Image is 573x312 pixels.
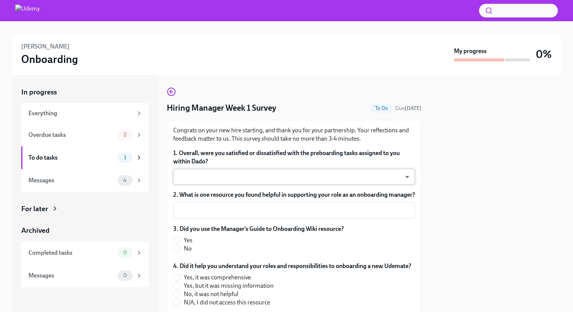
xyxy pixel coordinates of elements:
span: N/A, I did not access this resource [184,298,270,307]
a: For later [21,204,149,214]
span: Yes, it was comprehensive [184,273,251,282]
span: Yes [184,236,193,245]
span: 4 [119,177,131,183]
div: Completed tasks [28,249,114,257]
a: To do tasks1 [21,146,149,169]
div: ​ [173,169,415,185]
span: Due [395,105,421,111]
a: Completed tasks0 [21,241,149,264]
a: Overdue tasks2 [21,124,149,146]
label: 4. Did it help you understand your roles and responsibilities to onboarding a new Udemate? [173,262,411,270]
a: Messages0 [21,264,149,287]
span: 0 [119,273,132,278]
div: To do tasks [28,154,114,162]
a: Everything [21,103,149,124]
label: 1. Overall, were you satisfied or dissatisfied with the preboarding tasks assigned to you within ... [173,149,415,166]
a: In progress [21,87,149,97]
div: Messages [28,271,114,280]
h4: Hiring Manager Week 1 Survey [167,102,276,114]
span: No [184,245,192,253]
h3: 0% [536,47,552,61]
span: Yes, but it was missing information [184,282,274,290]
h3: Onboarding [21,52,78,66]
h6: [PERSON_NAME] [21,42,70,51]
label: 3. Did you use the Manager’s Guide to Onboarding Wiki resource? [173,225,344,233]
strong: My progress [454,47,487,55]
div: For later [21,204,48,214]
a: Archived [21,226,149,235]
label: 2. What is one resource you found helpful in supporting your role as an onboarding manager? [173,191,415,199]
span: 2 [119,132,131,138]
span: 1 [119,155,131,160]
span: 0 [119,250,132,256]
div: Overdue tasks [28,131,114,139]
span: No, it was not helpful [184,290,238,298]
div: Messages [28,176,114,185]
a: Messages4 [21,169,149,192]
span: August 26th, 2025 13:00 [395,105,421,112]
strong: [DATE] [405,105,421,111]
p: Congrats on your new hire starting, and thank you for your partnership. Your reflections and feed... [173,126,415,143]
img: Udemy [15,5,40,17]
span: To Do [371,105,392,111]
div: Everything [28,109,133,118]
